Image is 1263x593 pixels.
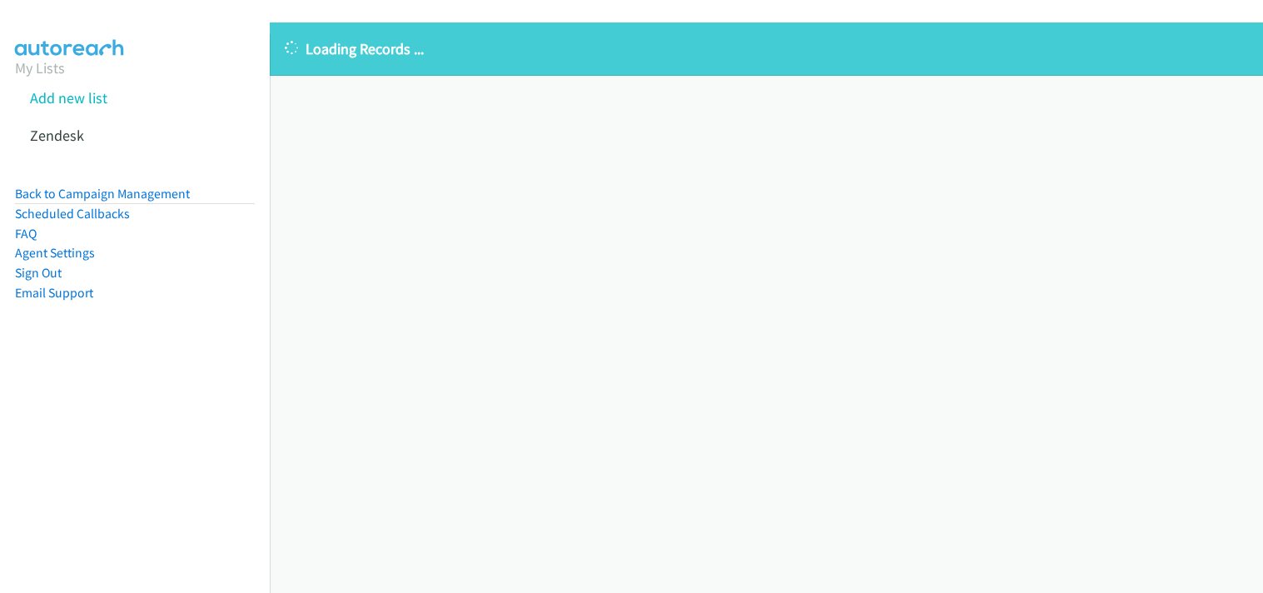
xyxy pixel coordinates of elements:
[15,58,65,77] a: My Lists
[30,88,107,107] a: Add new list
[15,245,95,261] a: Agent Settings
[30,126,84,145] a: Zendesk
[15,226,37,242] a: FAQ
[15,265,62,281] a: Sign Out
[15,186,190,202] a: Back to Campaign Management
[15,206,130,222] a: Scheduled Callbacks
[15,285,93,301] a: Email Support
[285,37,1248,60] p: Loading Records ...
